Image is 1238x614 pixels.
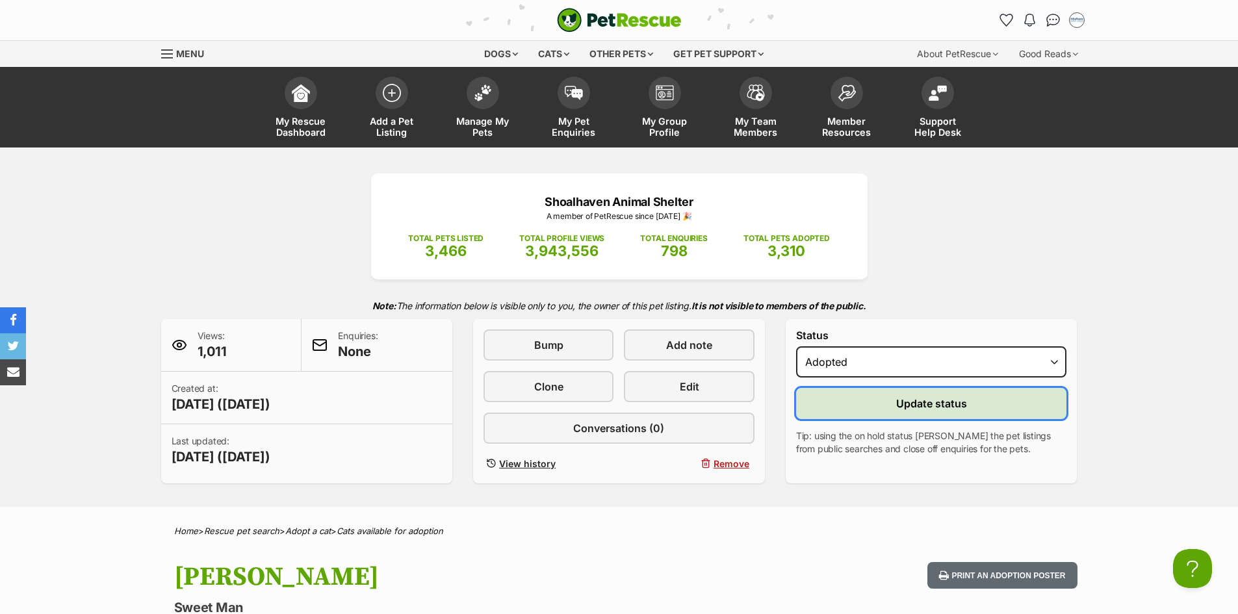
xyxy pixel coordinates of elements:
img: dashboard-icon-eb2f2d2d3e046f16d808141f083e7271f6b2e854fb5c12c21221c1fb7104beca.svg [292,84,310,102]
p: TOTAL ENQUIRIES [640,233,707,244]
p: Views: [198,329,227,361]
a: Clone [484,371,613,402]
a: Support Help Desk [892,70,983,147]
a: Bump [484,329,613,361]
p: Created at: [172,382,270,413]
a: Add a Pet Listing [346,70,437,147]
p: A member of PetRescue since [DATE] 🎉 [391,211,848,222]
div: Dogs [475,41,527,67]
div: Get pet support [664,41,773,67]
span: My Group Profile [636,116,694,138]
button: Print an adoption poster [927,562,1077,589]
img: team-members-icon-5396bd8760b3fe7c0b43da4ab00e1e3bb1a5d9ba89233759b79545d2d3fc5d0d.svg [747,84,765,101]
span: 3,466 [425,242,467,259]
p: Tip: using the on hold status [PERSON_NAME] the pet listings from public searches and close off e... [796,429,1067,455]
span: 3,310 [767,242,805,259]
span: None [338,342,378,361]
span: 1,011 [198,342,227,361]
p: TOTAL PETS LISTED [408,233,484,244]
a: Favourites [996,10,1017,31]
button: Notifications [1020,10,1040,31]
label: Status [796,329,1067,341]
span: Member Resources [818,116,876,138]
span: Add a Pet Listing [363,116,421,138]
a: Adopt a cat [285,526,331,536]
button: My account [1066,10,1087,31]
a: View history [484,454,613,473]
p: The information below is visible only to you, the owner of this pet listing. [161,292,1077,319]
iframe: Help Scout Beacon - Open [1173,549,1212,588]
a: Rescue pet search [204,526,279,536]
img: member-resources-icon-8e73f808a243e03378d46382f2149f9095a855e16c252ad45f914b54edf8863c.svg [838,84,856,102]
strong: It is not visible to members of the public. [691,300,866,311]
span: My Rescue Dashboard [272,116,330,138]
a: My Group Profile [619,70,710,147]
div: About PetRescue [908,41,1007,67]
span: Manage My Pets [454,116,512,138]
img: add-pet-listing-icon-0afa8454b4691262ce3f59096e99ab1cd57d4a30225e0717b998d2c9b9846f56.svg [383,84,401,102]
span: Menu [176,48,204,59]
span: Remove [714,457,749,470]
span: View history [499,457,556,470]
p: Shoalhaven Animal Shelter [391,193,848,211]
p: Enquiries: [338,329,378,361]
div: Cats [529,41,578,67]
a: Member Resources [801,70,892,147]
a: My Pet Enquiries [528,70,619,147]
span: [DATE] ([DATE]) [172,395,270,413]
ul: Account quick links [996,10,1087,31]
span: [DATE] ([DATE]) [172,448,270,466]
span: 3,943,556 [525,242,599,259]
button: Remove [624,454,754,473]
p: TOTAL PETS ADOPTED [743,233,830,244]
span: My Pet Enquiries [545,116,603,138]
a: My Team Members [710,70,801,147]
a: Manage My Pets [437,70,528,147]
span: My Team Members [727,116,785,138]
a: Cats available for adoption [337,526,443,536]
span: Clone [534,379,563,394]
p: TOTAL PROFILE VIEWS [519,233,604,244]
strong: Note: [372,300,396,311]
a: My Rescue Dashboard [255,70,346,147]
span: Add note [666,337,712,353]
a: Add note [624,329,754,361]
button: Update status [796,388,1067,419]
span: Support Help Desk [909,116,967,138]
span: Update status [896,396,967,411]
div: > > > [142,526,1097,536]
p: Last updated: [172,435,270,466]
img: chat-41dd97257d64d25036548639549fe6c8038ab92f7586957e7f3b1b290dea8141.svg [1046,14,1060,27]
div: Good Reads [1010,41,1087,67]
span: Bump [534,337,563,353]
span: 798 [661,242,688,259]
a: PetRescue [557,8,682,32]
img: logo-cat-932fe2b9b8326f06289b0f2fb663e598f794de774fb13d1741a6617ecf9a85b4.svg [557,8,682,32]
div: Other pets [580,41,662,67]
img: help-desk-icon-fdf02630f3aa405de69fd3d07c3f3aa587a6932b1a1747fa1d2bba05be0121f9.svg [929,85,947,101]
a: Conversations (0) [484,413,754,444]
a: Conversations [1043,10,1064,31]
h1: [PERSON_NAME] [174,562,724,592]
a: Edit [624,371,754,402]
a: Menu [161,41,213,64]
img: pet-enquiries-icon-7e3ad2cf08bfb03b45e93fb7055b45f3efa6380592205ae92323e6603595dc1f.svg [565,86,583,100]
img: group-profile-icon-3fa3cf56718a62981997c0bc7e787c4b2cf8bcc04b72c1350f741eb67cf2f40e.svg [656,85,674,101]
img: notifications-46538b983faf8c2785f20acdc204bb7945ddae34d4c08c2a6579f10ce5e182be.svg [1024,14,1035,27]
span: Conversations (0) [573,420,664,436]
span: Edit [680,379,699,394]
img: Jodie Parnell profile pic [1070,14,1083,27]
img: manage-my-pets-icon-02211641906a0b7f246fdf0571729dbe1e7629f14944591b6c1af311fb30b64b.svg [474,84,492,101]
a: Home [174,526,198,536]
